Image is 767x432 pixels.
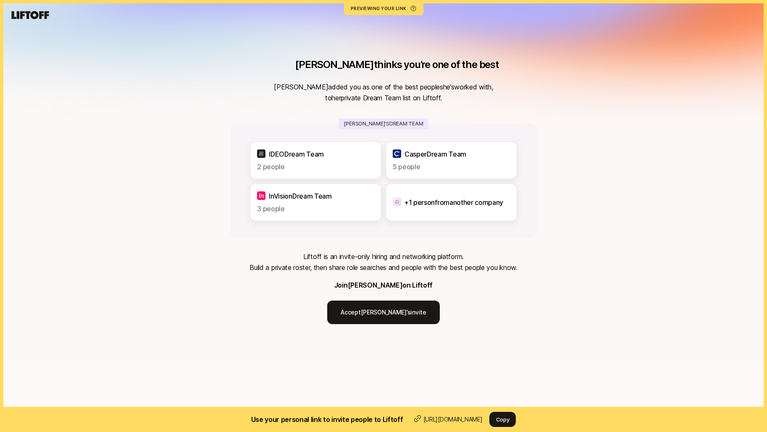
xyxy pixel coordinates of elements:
[351,5,407,12] div: Previewing your link
[327,301,439,324] a: Accept[PERSON_NAME]’sinvite
[489,412,516,427] button: Copy
[257,203,374,214] p: 3 people
[423,414,483,424] p: [URL][DOMAIN_NAME]
[257,149,265,158] img: IDEO
[334,280,433,291] p: Join [PERSON_NAME] on Liftoff
[405,149,466,160] p: Casper Dream Team
[274,81,493,103] p: [PERSON_NAME] added you as one of the best people she’s worked with, to her private Dream Team li...
[295,59,499,71] p: [PERSON_NAME] thinks you’re one of the best
[339,118,428,129] p: [PERSON_NAME]’s Dream Team
[269,149,324,160] p: IDEO Dream Team
[257,191,265,200] img: InVision
[251,414,403,425] h2: Use your personal link to invite people to Liftoff
[393,161,510,172] p: 5 people
[269,191,331,202] p: InVision Dream Team
[405,197,503,208] p: + 1 person from another company
[393,198,401,206] img: Contracting or other projects
[257,161,374,172] p: 2 people
[250,251,517,273] p: Liftoff is an invite-only hiring and networking platform. Build a private roster, then share role...
[393,149,401,158] img: Casper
